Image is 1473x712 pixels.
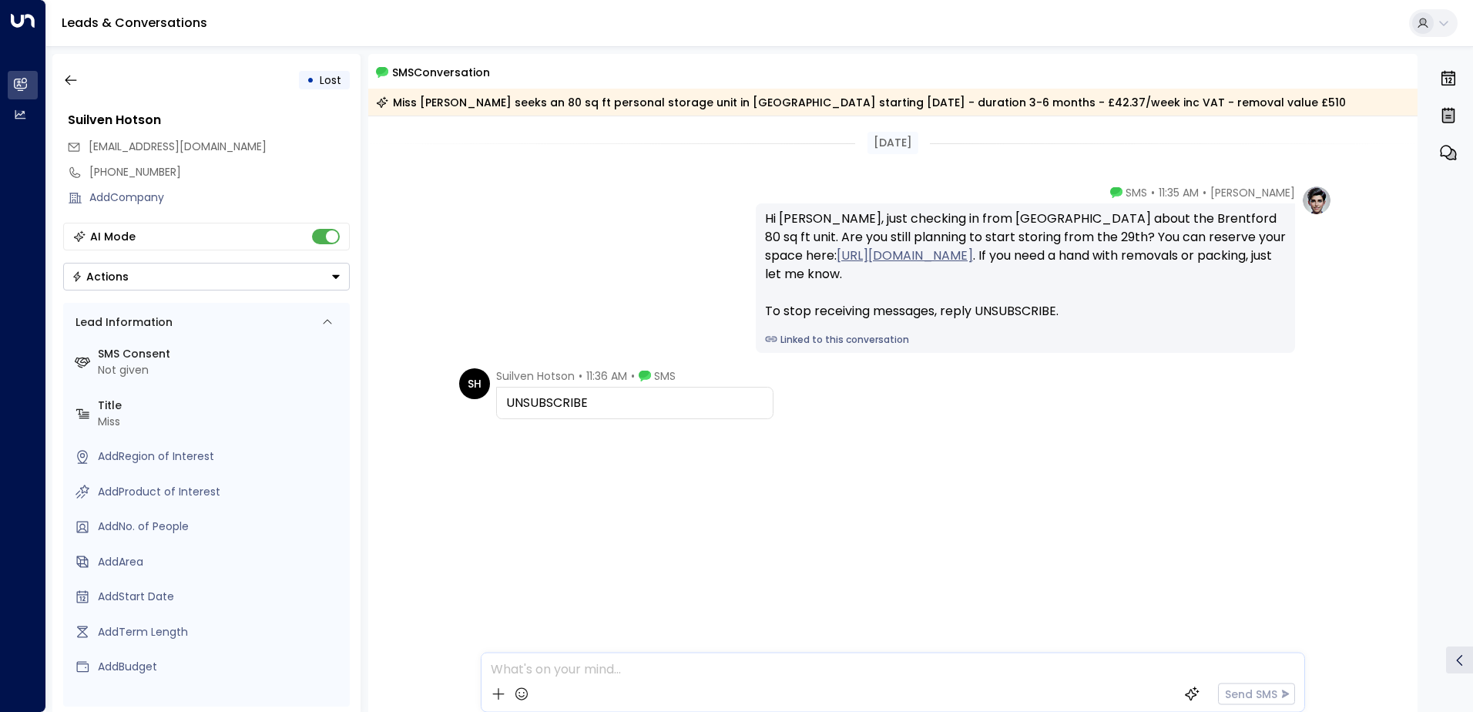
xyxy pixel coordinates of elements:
[98,589,344,605] div: AddStart Date
[62,14,207,32] a: Leads & Conversations
[63,263,350,291] div: Button group with a nested menu
[496,368,575,384] span: Suilven Hotson
[98,448,344,465] div: AddRegion of Interest
[98,519,344,535] div: AddNo. of People
[1126,185,1147,200] span: SMS
[89,139,267,155] span: suilven.hotson@hotmail.co.uk
[1301,185,1332,216] img: profile-logo.png
[307,66,314,94] div: •
[90,229,136,244] div: AI Mode
[837,247,973,265] a: [URL][DOMAIN_NAME]
[89,164,350,180] div: [PHONE_NUMBER]
[654,368,676,384] span: SMS
[376,95,1346,110] div: Miss [PERSON_NAME] seeks an 80 sq ft personal storage unit in [GEOGRAPHIC_DATA] starting [DATE] -...
[631,368,635,384] span: •
[506,394,763,412] div: UNSUBSCRIBE
[579,368,582,384] span: •
[98,346,344,362] label: SMS Consent
[320,72,341,88] span: Lost
[586,368,627,384] span: 11:36 AM
[89,139,267,154] span: [EMAIL_ADDRESS][DOMAIN_NAME]
[98,414,344,430] div: Miss
[63,263,350,291] button: Actions
[98,484,344,500] div: AddProduct of Interest
[98,694,344,710] label: Source
[1203,185,1206,200] span: •
[1151,185,1155,200] span: •
[98,659,344,675] div: AddBudget
[867,132,918,154] div: [DATE]
[1159,185,1199,200] span: 11:35 AM
[1210,185,1295,200] span: [PERSON_NAME]
[765,333,1286,347] a: Linked to this conversation
[68,111,350,129] div: Suilven Hotson
[70,314,173,331] div: Lead Information
[98,362,344,378] div: Not given
[98,624,344,640] div: AddTerm Length
[459,368,490,399] div: SH
[765,210,1286,321] div: Hi [PERSON_NAME], just checking in from [GEOGRAPHIC_DATA] about the Brentford 80 sq ft unit. Are ...
[72,270,129,284] div: Actions
[98,554,344,570] div: AddArea
[392,63,490,81] span: SMS Conversation
[98,398,344,414] label: Title
[89,190,350,206] div: AddCompany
